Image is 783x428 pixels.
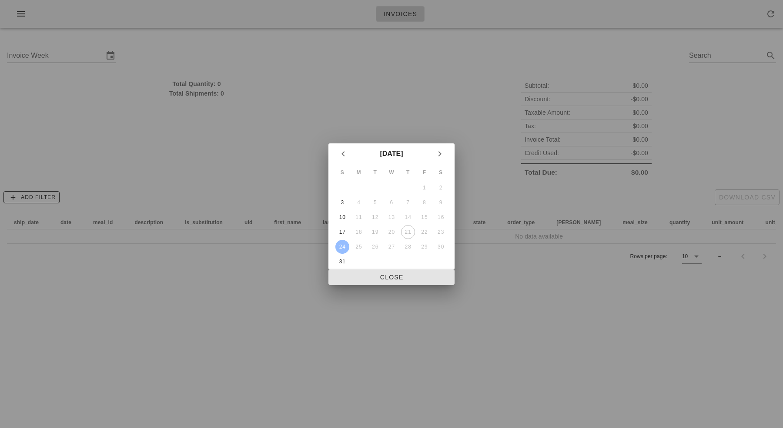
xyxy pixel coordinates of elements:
div: 10 [335,214,349,220]
div: 31 [335,259,349,265]
div: 17 [335,229,349,235]
th: S [433,165,448,180]
th: F [417,165,432,180]
th: W [384,165,399,180]
button: 24 [335,240,349,254]
button: Close [328,269,455,285]
button: 17 [335,225,349,239]
div: 24 [335,244,349,250]
button: 3 [335,196,349,209]
button: Previous month [335,146,351,162]
div: 3 [335,199,349,206]
th: S [335,165,350,180]
button: 10 [335,210,349,224]
button: Next month [432,146,448,162]
button: [DATE] [376,145,406,163]
button: 31 [335,255,349,269]
span: Close [335,274,448,281]
th: T [367,165,383,180]
th: M [351,165,367,180]
th: T [400,165,416,180]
